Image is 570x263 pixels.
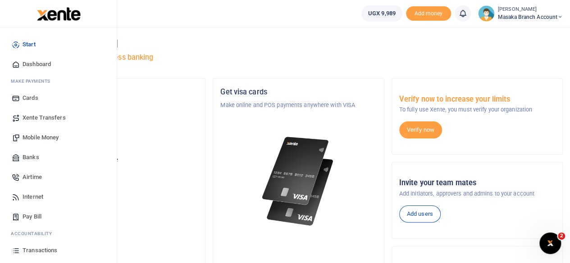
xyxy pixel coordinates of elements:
[42,122,198,131] h5: Account
[498,6,563,13] small: [PERSON_NAME]
[399,95,555,104] h5: Verify now to increase your limits
[7,35,109,54] a: Start
[42,136,198,145] p: Masaka Branch Account
[23,212,41,221] span: Pay Bill
[18,230,52,237] span: countability
[220,101,376,110] p: Make online and POS payments anywhere with VISA
[406,6,451,21] li: Toup your wallet
[42,167,198,176] h5: UGX 9,989
[42,88,198,97] h5: Organization
[34,53,563,62] h5: Welcome to better business banking
[220,88,376,97] h5: Get visa cards
[23,173,42,182] span: Airtime
[23,133,59,142] span: Mobile Money
[478,5,563,22] a: profile-user [PERSON_NAME] Masaka Branch Account
[23,60,51,69] span: Dashboard
[42,101,198,110] p: Tugende Limited
[23,113,66,122] span: Xente Transfers
[478,5,494,22] img: profile-user
[7,88,109,108] a: Cards
[399,121,442,138] a: Verify now
[37,7,81,21] img: logo-large
[260,131,337,232] img: xente-_physical_cards.png
[7,147,109,167] a: Banks
[361,5,402,22] a: UGX 9,989
[539,232,561,254] iframe: Intercom live chat
[7,128,109,147] a: Mobile Money
[34,39,563,49] h4: Hello [PERSON_NAME]
[399,105,555,114] p: To fully use Xente, you must verify your organization
[7,74,109,88] li: M
[42,156,198,165] p: Your current account balance
[36,10,81,17] a: logo-small logo-large logo-large
[7,227,109,241] li: Ac
[23,153,39,162] span: Banks
[399,189,555,198] p: Add initiators, approvers and admins to your account
[7,187,109,207] a: Internet
[399,178,555,187] h5: Invite your team mates
[368,9,396,18] span: UGX 9,989
[399,205,441,223] a: Add users
[558,232,565,240] span: 2
[7,54,109,74] a: Dashboard
[7,241,109,260] a: Transactions
[7,167,109,187] a: Airtime
[406,9,451,16] a: Add money
[23,246,57,255] span: Transactions
[7,207,109,227] a: Pay Bill
[358,5,406,22] li: Wallet ballance
[406,6,451,21] span: Add money
[23,192,43,201] span: Internet
[23,40,36,49] span: Start
[15,78,50,85] span: ake Payments
[7,108,109,128] a: Xente Transfers
[23,94,38,103] span: Cards
[498,13,563,21] span: Masaka Branch Account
